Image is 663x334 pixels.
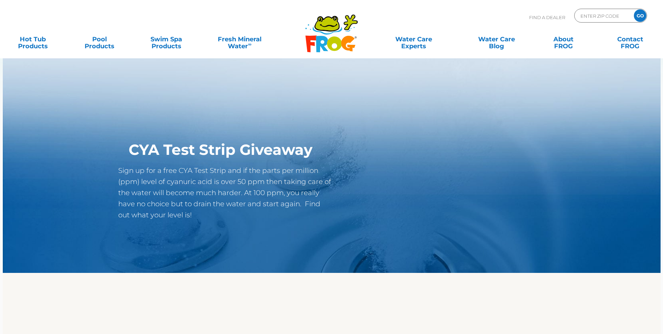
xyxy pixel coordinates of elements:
[207,32,272,46] a: Fresh MineralWater∞
[7,32,59,46] a: Hot TubProducts
[371,32,456,46] a: Water CareExperts
[471,32,523,46] a: Water CareBlog
[604,32,656,46] a: ContactFROG
[529,9,565,26] p: Find A Dealer
[580,11,627,21] input: Zip Code Form
[118,165,331,220] p: Sign up for a free CYA Test Strip and if the parts per million (ppm) level of cyanuric acid is ov...
[634,9,646,22] input: GO
[140,32,192,46] a: Swim SpaProducts
[537,32,589,46] a: AboutFROG
[74,32,126,46] a: PoolProducts
[129,141,502,158] h1: CYA Test Strip Giveaway
[248,41,251,47] sup: ∞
